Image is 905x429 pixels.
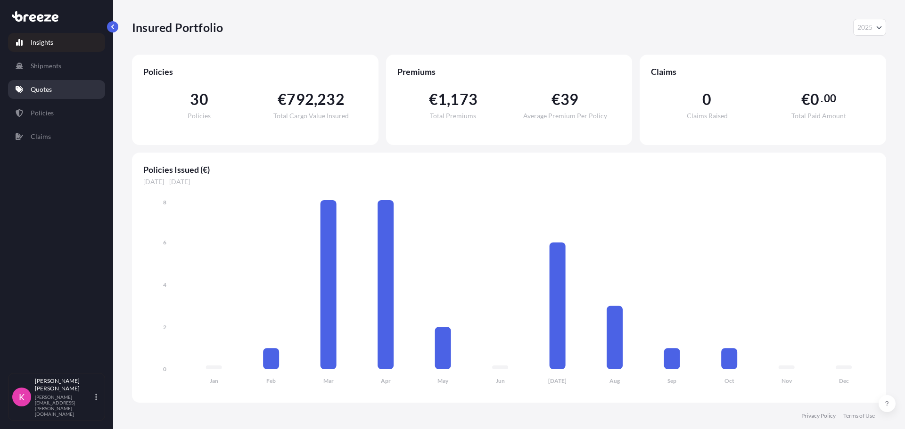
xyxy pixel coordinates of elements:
[31,108,54,118] p: Policies
[31,38,53,47] p: Insights
[143,177,875,186] span: [DATE] - [DATE]
[651,66,875,77] span: Claims
[381,377,391,384] tspan: Apr
[450,92,477,107] span: 173
[702,92,711,107] span: 0
[8,57,105,75] a: Shipments
[143,66,367,77] span: Policies
[31,85,52,94] p: Quotes
[782,377,792,384] tspan: Nov
[19,392,25,402] span: K
[163,324,166,331] tspan: 2
[314,92,317,107] span: ,
[31,61,61,71] p: Shipments
[551,92,560,107] span: €
[132,20,223,35] p: Insured Portfolio
[35,377,93,392] p: [PERSON_NAME] [PERSON_NAME]
[273,113,349,119] span: Total Cargo Value Insured
[801,92,810,107] span: €
[839,377,849,384] tspan: Dec
[437,377,449,384] tspan: May
[667,377,676,384] tspan: Sep
[35,394,93,417] p: [PERSON_NAME][EMAIL_ADDRESS][PERSON_NAME][DOMAIN_NAME]
[801,412,836,420] a: Privacy Policy
[810,92,819,107] span: 0
[609,377,620,384] tspan: Aug
[210,377,218,384] tspan: Jan
[397,66,621,77] span: Premiums
[548,377,567,384] tspan: [DATE]
[8,127,105,146] a: Claims
[190,92,208,107] span: 30
[163,365,166,372] tspan: 0
[857,23,872,32] span: 2025
[429,92,438,107] span: €
[31,132,51,141] p: Claims
[724,377,734,384] tspan: Oct
[496,377,505,384] tspan: Jun
[447,92,450,107] span: ,
[8,80,105,99] a: Quotes
[287,92,314,107] span: 792
[853,19,886,36] button: Year Selector
[323,377,334,384] tspan: Mar
[8,33,105,52] a: Insights
[843,412,875,420] a: Terms of Use
[266,377,276,384] tspan: Feb
[560,92,578,107] span: 39
[163,199,166,206] tspan: 8
[317,92,345,107] span: 232
[687,113,728,119] span: Claims Raised
[821,95,823,102] span: .
[523,113,607,119] span: Average Premium Per Policy
[824,95,836,102] span: 00
[438,92,447,107] span: 1
[188,113,211,119] span: Policies
[8,104,105,122] a: Policies
[163,281,166,288] tspan: 4
[791,113,846,119] span: Total Paid Amount
[143,164,875,175] span: Policies Issued (€)
[278,92,287,107] span: €
[163,239,166,246] tspan: 6
[430,113,476,119] span: Total Premiums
